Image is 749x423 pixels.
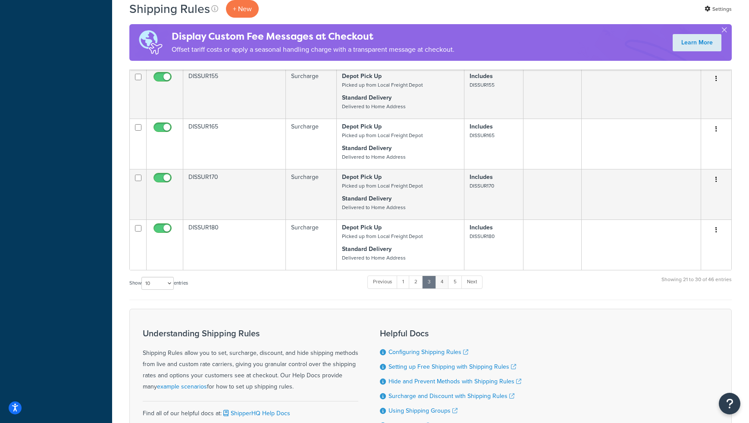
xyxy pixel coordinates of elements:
[719,393,740,414] button: Open Resource Center
[470,172,493,182] strong: Includes
[342,103,406,110] small: Delivered to Home Address
[222,409,290,418] a: ShipperHQ Help Docs
[183,119,286,169] td: DISSUR165
[461,276,483,288] a: Next
[342,182,423,190] small: Picked up from Local Freight Depot
[286,119,337,169] td: Surcharge
[342,144,392,153] strong: Standard Delivery
[342,254,406,262] small: Delivered to Home Address
[380,329,521,338] h3: Helpful Docs
[129,0,210,17] h1: Shipping Rules
[367,276,398,288] a: Previous
[172,29,454,44] h4: Display Custom Fee Messages at Checkout
[705,3,732,15] a: Settings
[286,68,337,119] td: Surcharge
[286,169,337,219] td: Surcharge
[409,276,423,288] a: 2
[470,223,493,232] strong: Includes
[448,276,462,288] a: 5
[342,223,382,232] strong: Depot Pick Up
[470,232,495,240] small: DISSUR180
[342,81,423,89] small: Picked up from Local Freight Depot
[183,169,286,219] td: DISSUR170
[141,277,174,290] select: Showentries
[389,406,458,415] a: Using Shipping Groups
[389,392,514,401] a: Surcharge and Discount with Shipping Rules
[129,277,188,290] label: Show entries
[470,132,495,139] small: DISSUR165
[435,276,449,288] a: 4
[157,382,207,391] a: example scenarios
[172,44,454,56] p: Offset tariff costs or apply a seasonal handling charge with a transparent message at checkout.
[342,232,423,240] small: Picked up from Local Freight Depot
[342,72,382,81] strong: Depot Pick Up
[422,276,436,288] a: 3
[342,194,392,203] strong: Standard Delivery
[661,275,732,293] div: Showing 21 to 30 of 46 entries
[342,172,382,182] strong: Depot Pick Up
[342,132,423,139] small: Picked up from Local Freight Depot
[143,401,358,419] div: Find all of our helpful docs at:
[397,276,410,288] a: 1
[389,348,468,357] a: Configuring Shipping Rules
[673,34,721,51] a: Learn More
[470,182,494,190] small: DISSUR170
[183,68,286,119] td: DISSUR155
[470,72,493,81] strong: Includes
[470,81,495,89] small: DISSUR155
[143,329,358,338] h3: Understanding Shipping Rules
[286,219,337,270] td: Surcharge
[342,122,382,131] strong: Depot Pick Up
[342,93,392,102] strong: Standard Delivery
[342,244,392,254] strong: Standard Delivery
[342,153,406,161] small: Delivered to Home Address
[470,122,493,131] strong: Includes
[143,329,358,392] div: Shipping Rules allow you to set, surcharge, discount, and hide shipping methods from live and cus...
[342,204,406,211] small: Delivered to Home Address
[129,24,172,61] img: duties-banner-06bc72dcb5fe05cb3f9472aba00be2ae8eb53ab6f0d8bb03d382ba314ac3c341.png
[183,219,286,270] td: DISSUR180
[389,377,521,386] a: Hide and Prevent Methods with Shipping Rules
[389,362,516,371] a: Setting up Free Shipping with Shipping Rules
